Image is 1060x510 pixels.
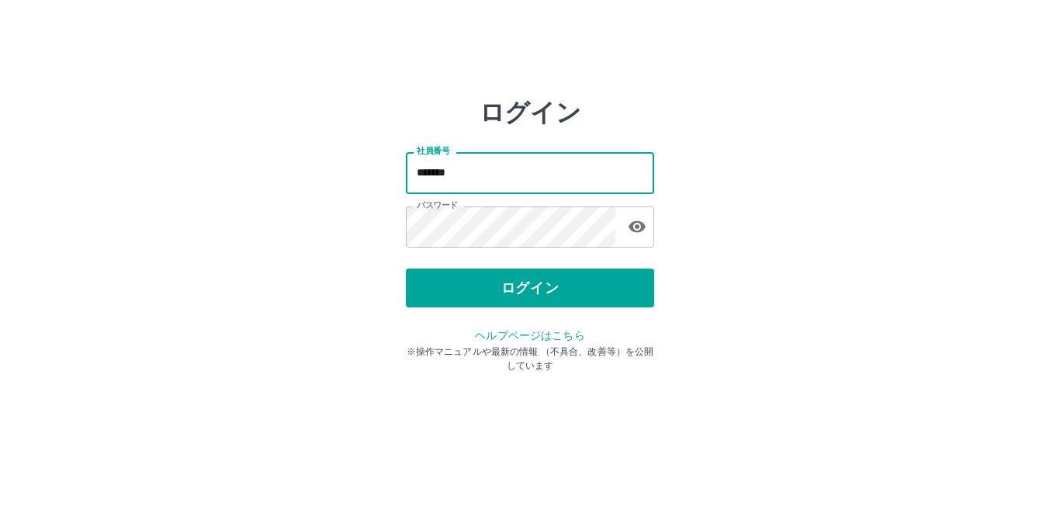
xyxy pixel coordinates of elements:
[417,145,449,157] label: 社員番号
[475,329,584,342] a: ヘルプページはこちら
[406,345,654,373] p: ※操作マニュアルや最新の情報 （不具合、改善等）を公開しています
[480,98,581,127] h2: ログイン
[417,199,458,211] label: パスワード
[406,269,654,307] button: ログイン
